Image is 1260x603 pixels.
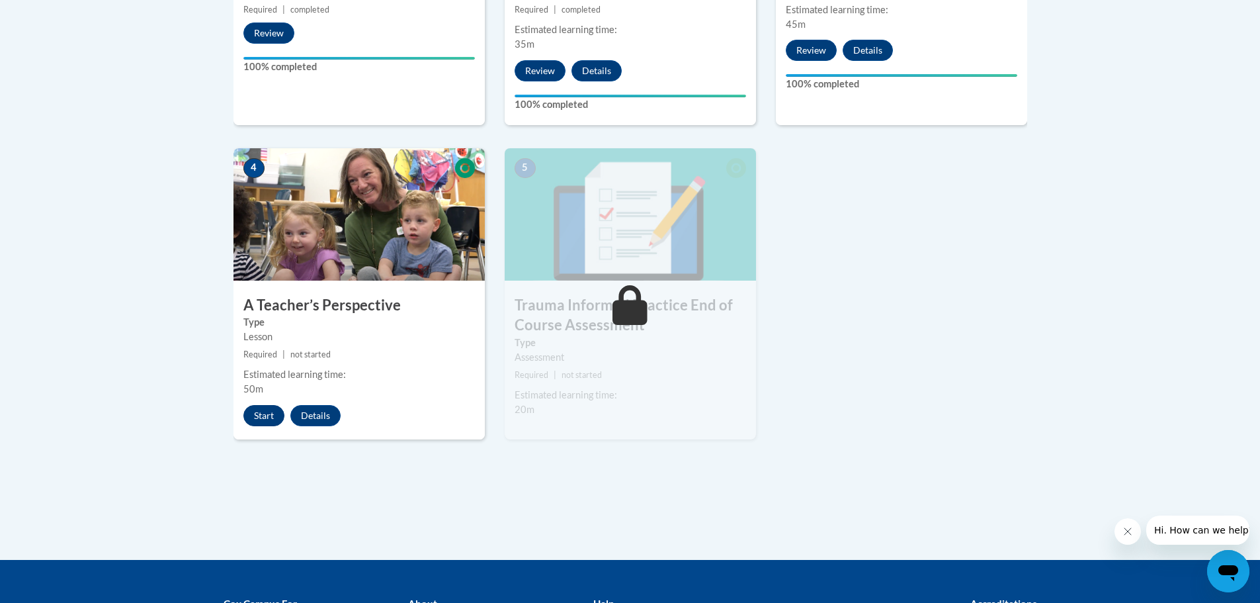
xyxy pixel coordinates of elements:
button: Review [786,40,837,61]
span: Required [515,5,548,15]
img: Course Image [505,148,756,281]
div: Your progress [243,57,475,60]
img: Course Image [233,148,485,281]
label: Type [515,336,746,350]
div: Lesson [243,330,475,344]
button: Details [571,60,622,81]
span: 20m [515,404,534,415]
span: 45m [786,19,806,30]
iframe: Message from company [1146,516,1249,545]
div: Estimated learning time: [515,388,746,402]
button: Start [243,405,284,426]
label: Type [243,315,475,330]
span: Hi. How can we help? [8,9,107,20]
span: 35m [515,38,534,50]
button: Details [843,40,893,61]
button: Review [243,23,294,44]
h3: A Teacher’s Perspective [233,295,485,316]
iframe: Button to launch messaging window [1207,550,1249,592]
div: Your progress [786,74,1017,77]
div: Estimated learning time: [515,23,746,37]
label: 100% completed [515,97,746,112]
span: 50m [243,383,263,394]
span: | [554,5,556,15]
span: Required [515,370,548,380]
span: Required [243,5,277,15]
span: | [282,349,285,359]
div: Assessment [515,350,746,365]
label: 100% completed [786,77,1017,91]
span: not started [562,370,602,380]
button: Review [515,60,566,81]
span: completed [562,5,601,15]
div: Your progress [515,95,746,97]
div: Estimated learning time: [243,367,475,382]
span: completed [290,5,329,15]
span: not started [290,349,331,359]
label: 100% completed [243,60,475,74]
button: Details [290,405,341,426]
span: | [282,5,285,15]
iframe: Close message [1114,518,1141,545]
span: 4 [243,158,265,178]
h3: Trauma Informed Practice End of Course Assessment [505,295,756,336]
span: Required [243,349,277,359]
span: | [554,370,556,380]
span: 5 [515,158,536,178]
div: Estimated learning time: [786,3,1017,17]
